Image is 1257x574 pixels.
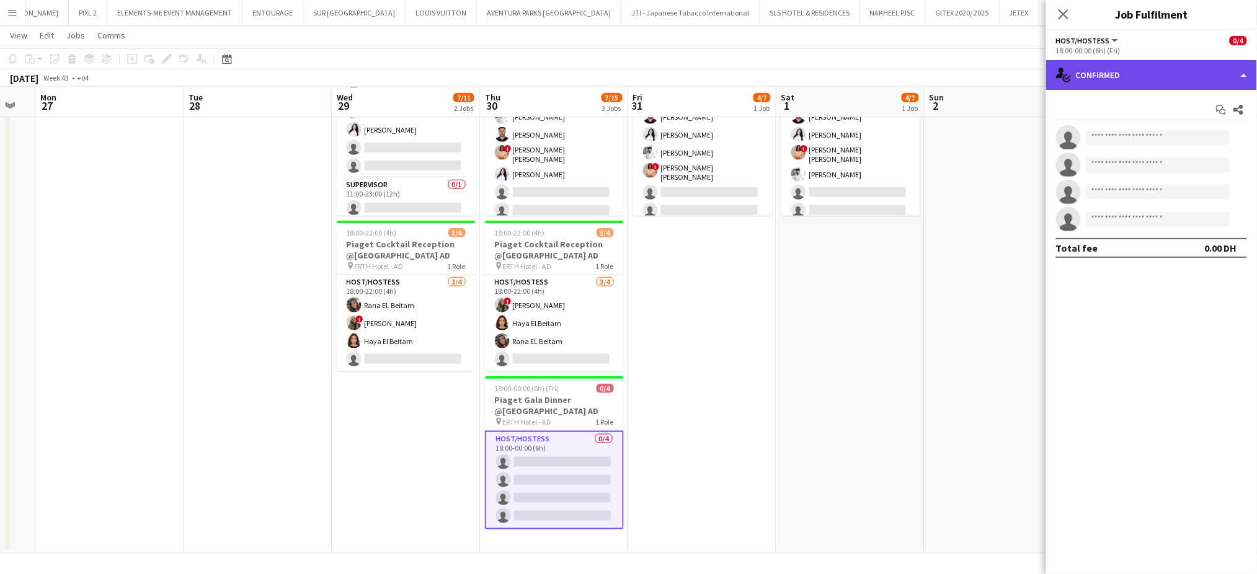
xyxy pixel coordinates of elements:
[801,145,808,152] span: !
[1230,36,1247,45] span: 0/4
[77,73,89,82] div: +04
[1056,46,1247,55] div: 18:00-00:00 (6h) (Fri)
[69,1,107,25] button: PIXL 2
[753,93,771,102] span: 4/7
[61,27,90,43] a: Jobs
[485,239,624,261] h3: Piaget Cocktail Reception @[GEOGRAPHIC_DATA] AD
[760,1,860,25] button: SLS HOTEL & RESIDENCES
[495,228,545,237] span: 18:00-22:00 (4h)
[631,99,643,113] span: 31
[633,32,772,216] app-job-card: 11:00-23:00 (12h)4/7Piaget Exhibition @[GEOGRAPHIC_DATA] AD ERTH Hotel - AD2 RolesHost/Hostess2I4...
[454,104,474,113] div: 2 Jobs
[107,1,242,25] button: ELEMENTS-ME EVENT MANAGEMENT
[1046,60,1257,90] div: Confirmed
[485,221,624,371] app-job-card: 18:00-22:00 (4h)3/4Piaget Cocktail Reception @[GEOGRAPHIC_DATA] AD ERTH Hotel - AD1 RoleHost/Host...
[242,1,303,25] button: ENTOURAGE
[597,228,614,237] span: 3/4
[303,1,406,25] button: SUR [GEOGRAPHIC_DATA]
[335,99,353,113] span: 29
[602,104,622,113] div: 3 Jobs
[1039,1,1101,25] button: HOPSCOTCH
[503,417,552,426] span: ERTH Hotel - AD
[781,87,920,223] app-card-role: Host/Hostess2I4/611:00-23:00 (12h)[PERSON_NAME][PERSON_NAME]![PERSON_NAME] [PERSON_NAME][PERSON_N...
[930,92,944,103] span: Sun
[5,27,32,43] a: View
[187,99,203,113] span: 28
[337,221,476,371] app-job-card: 18:00-22:00 (4h)3/4Piaget Cocktail Reception @[GEOGRAPHIC_DATA] AD ERTH Hotel - AD1 RoleHost/Host...
[483,99,500,113] span: 30
[902,93,919,102] span: 4/7
[337,239,476,261] h3: Piaget Cocktail Reception @[GEOGRAPHIC_DATA] AD
[337,92,353,103] span: Wed
[485,275,624,371] app-card-role: Host/Hostess3/418:00-22:00 (4h)![PERSON_NAME]Haya El BeitamRana EL Beitam
[902,104,918,113] div: 1 Job
[40,92,56,103] span: Mon
[781,32,920,216] app-job-card: 11:00-23:00 (12h)4/7Piaget Exhibition @[GEOGRAPHIC_DATA] AD ERTH Hotel - AD2 RolesHost/Hostess2I4...
[485,87,624,223] app-card-role: Host/Hostess2I4/611:00-23:00 (12h)[PERSON_NAME][PERSON_NAME]![PERSON_NAME] [PERSON_NAME][PERSON_N...
[38,99,56,113] span: 27
[926,1,1000,25] button: GITEX 2020/ 2025
[448,262,466,271] span: 1 Role
[453,93,474,102] span: 7/11
[1056,242,1098,254] div: Total fee
[189,92,203,103] span: Tue
[477,1,621,25] button: AVENTURA PARKS [GEOGRAPHIC_DATA]
[1056,36,1110,45] span: Host/Hostess
[633,87,772,223] app-card-role: Host/Hostess2I4/611:00-23:00 (12h)[PERSON_NAME][PERSON_NAME][PERSON_NAME]![PERSON_NAME] [PERSON_N...
[337,32,476,216] app-job-card: 11:00-23:00 (12h)4/7Piaget Exhibition @[GEOGRAPHIC_DATA] AD ERTH Hotel - AD2 RolesHost/Hostess2I1...
[337,178,476,220] app-card-role: Supervisor0/111:00-23:00 (12h)
[1056,36,1120,45] button: Host/Hostess
[596,262,614,271] span: 1 Role
[504,298,512,305] span: !
[781,92,795,103] span: Sat
[495,384,559,393] span: 18:00-00:00 (6h) (Fri)
[652,163,660,170] span: !
[596,417,614,426] span: 1 Role
[485,376,624,529] app-job-card: 18:00-00:00 (6h) (Fri)0/4Piaget Gala Dinner @[GEOGRAPHIC_DATA] AD ERTH Hotel - AD1 RoleHost/Hoste...
[92,27,130,43] a: Comms
[621,1,760,25] button: JTI - Japanese Tabacco International
[35,27,59,43] a: Edit
[633,92,643,103] span: Fri
[485,431,624,529] app-card-role: Host/Hostess0/418:00-00:00 (6h)
[1205,242,1237,254] div: 0.00 DH
[97,30,125,41] span: Comms
[504,145,512,152] span: !
[1000,1,1039,25] button: JETEX
[10,30,27,41] span: View
[406,1,477,25] button: LOUIS VUITTON
[597,384,614,393] span: 0/4
[485,394,624,417] h3: Piaget Gala Dinner @[GEOGRAPHIC_DATA] AD
[485,32,624,216] app-job-card: 11:00-23:00 (12h)4/7Piaget Exhibition @[GEOGRAPHIC_DATA] AD ERTH Hotel - AD2 RolesHost/Hostess2I4...
[356,316,363,323] span: !
[485,92,500,103] span: Thu
[66,30,85,41] span: Jobs
[40,30,54,41] span: Edit
[448,228,466,237] span: 3/4
[41,73,72,82] span: Week 43
[602,93,623,102] span: 7/15
[780,99,795,113] span: 1
[860,1,926,25] button: NAKHEEL PJSC
[928,99,944,113] span: 2
[355,262,404,271] span: ERTH Hotel - AD
[10,72,38,84] div: [DATE]
[337,275,476,371] app-card-role: Host/Hostess3/418:00-22:00 (4h)Rana EL Beitam![PERSON_NAME]Haya El Beitam
[1046,6,1257,22] h3: Job Fulfilment
[347,228,397,237] span: 18:00-22:00 (4h)
[754,104,770,113] div: 1 Job
[503,262,552,271] span: ERTH Hotel - AD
